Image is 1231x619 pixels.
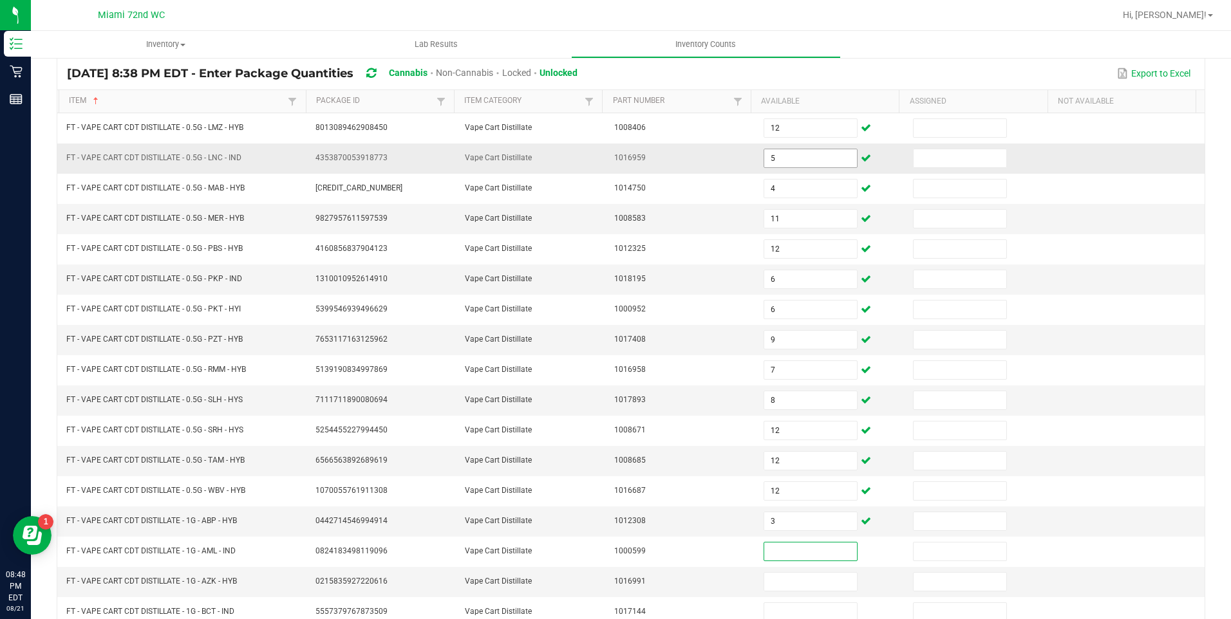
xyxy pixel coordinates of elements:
span: 4353870053918773 [315,153,388,162]
span: Vape Cart Distillate [465,365,532,374]
span: FT - VAPE CART CDT DISTILLATE - 1G - ABP - HYB [66,516,237,525]
a: Inventory Counts [571,31,841,58]
span: [CREDIT_CARD_NUMBER] [315,183,402,192]
inline-svg: Inventory [10,37,23,50]
span: 1070055761911308 [315,486,388,495]
span: 1016959 [614,153,646,162]
inline-svg: Reports [10,93,23,106]
a: Filter [730,93,746,109]
span: 1000599 [614,546,646,555]
span: 1008583 [614,214,646,223]
span: 5399546939496629 [315,304,388,313]
span: FT - VAPE CART CDT DISTILLATE - 0.5G - LNC - IND [66,153,241,162]
a: Filter [581,93,597,109]
inline-svg: Retail [10,65,23,78]
span: Vape Cart Distillate [465,486,532,495]
span: 1016958 [614,365,646,374]
span: Inventory Counts [658,39,753,50]
span: 1008671 [614,425,646,434]
span: Vape Cart Distillate [465,607,532,616]
p: 08/21 [6,604,25,613]
span: Cannabis [389,68,428,78]
span: Sortable [91,96,101,106]
span: Locked [502,68,531,78]
span: FT - VAPE CART CDT DISTILLATE - 0.5G - MAB - HYB [66,183,245,192]
span: 1008406 [614,123,646,132]
th: Assigned [899,90,1047,113]
span: FT - VAPE CART CDT DISTILLATE - 0.5G - LMZ - HYB [66,123,243,132]
span: FT - VAPE CART CDT DISTILLATE - 0.5G - SRH - HYS [66,425,243,434]
span: Vape Cart Distillate [465,335,532,344]
span: Vape Cart Distillate [465,274,532,283]
th: Not Available [1048,90,1196,113]
th: Available [751,90,899,113]
span: 1016687 [614,486,646,495]
span: 0824183498119096 [315,546,388,555]
span: 5557379767873509 [315,607,388,616]
span: Lab Results [397,39,475,50]
span: 1012325 [614,244,646,253]
a: Lab Results [301,31,570,58]
a: ItemSortable [69,96,285,106]
a: Inventory [31,31,301,58]
span: Inventory [31,39,301,50]
iframe: Resource center [13,516,52,555]
span: FT - VAPE CART CDT DISTILLATE - 0.5G - PKT - HYI [66,304,241,313]
span: FT - VAPE CART CDT DISTILLATE - 0.5G - TAM - HYB [66,456,245,465]
a: Filter [433,93,449,109]
a: Package IdSortable [316,96,433,106]
span: 1012308 [614,516,646,525]
span: Unlocked [540,68,578,78]
span: 1017408 [614,335,646,344]
span: Vape Cart Distillate [465,395,532,404]
span: 5254455227994450 [315,425,388,434]
span: Vape Cart Distillate [465,123,532,132]
span: Vape Cart Distillate [465,516,532,525]
iframe: Resource center unread badge [38,514,53,530]
span: FT - VAPE CART CDT DISTILLATE - 1G - BCT - IND [66,607,234,616]
span: 0442714546994914 [315,516,388,525]
span: 6566563892689619 [315,456,388,465]
span: Vape Cart Distillate [465,153,532,162]
span: FT - VAPE CART CDT DISTILLATE - 0.5G - SLH - HYS [66,395,243,404]
span: 0215835927220616 [315,577,388,586]
span: FT - VAPE CART CDT DISTILLATE - 0.5G - RMM - HYB [66,365,246,374]
span: Vape Cart Distillate [465,244,532,253]
span: 1008685 [614,456,646,465]
span: Hi, [PERSON_NAME]! [1123,10,1207,20]
span: Vape Cart Distillate [465,425,532,434]
span: 9827957611597539 [315,214,388,223]
span: 1018195 [614,274,646,283]
a: Item CategorySortable [464,96,581,106]
span: FT - VAPE CART CDT DISTILLATE - 0.5G - PBS - HYB [66,244,243,253]
span: 7111711890080694 [315,395,388,404]
p: 08:48 PM EDT [6,569,25,604]
span: Vape Cart Distillate [465,214,532,223]
span: Vape Cart Distillate [465,577,532,586]
a: Filter [285,93,300,109]
span: Non-Cannabis [436,68,493,78]
span: Miami 72nd WC [98,10,165,21]
span: FT - VAPE CART CDT DISTILLATE - 0.5G - PZT - HYB [66,335,243,344]
span: 1000952 [614,304,646,313]
span: 8013089462908450 [315,123,388,132]
span: 5139190834997869 [315,365,388,374]
span: FT - VAPE CART CDT DISTILLATE - 0.5G - WBV - HYB [66,486,245,495]
button: Export to Excel [1114,62,1194,84]
span: 4160856837904123 [315,244,388,253]
span: 1310010952614910 [315,274,388,283]
span: Vape Cart Distillate [465,183,532,192]
span: 1014750 [614,183,646,192]
a: Part NumberSortable [613,96,730,106]
span: 7653117163125962 [315,335,388,344]
span: 1016991 [614,577,646,586]
span: FT - VAPE CART CDT DISTILLATE - 1G - AML - IND [66,546,236,555]
span: FT - VAPE CART CDT DISTILLATE - 1G - AZK - HYB [66,577,237,586]
span: 1017893 [614,395,646,404]
span: Vape Cart Distillate [465,456,532,465]
span: FT - VAPE CART CDT DISTILLATE - 0.5G - PKP - IND [66,274,242,283]
span: 1017144 [614,607,646,616]
span: Vape Cart Distillate [465,546,532,555]
span: FT - VAPE CART CDT DISTILLATE - 0.5G - MER - HYB [66,214,244,223]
